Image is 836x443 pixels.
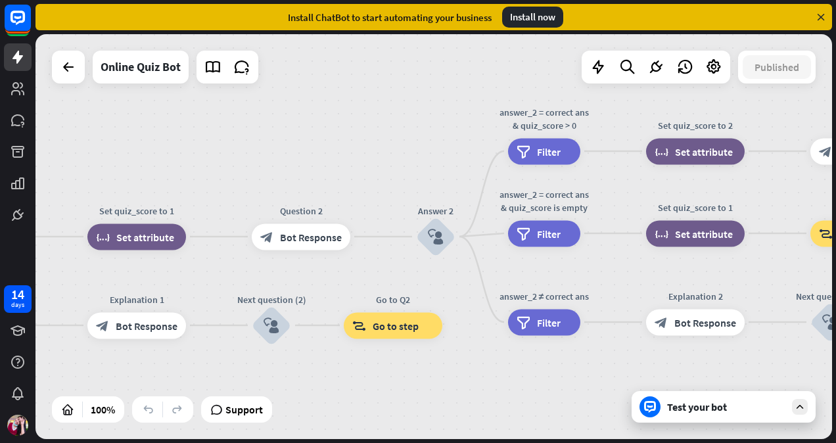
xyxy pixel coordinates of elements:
span: Support [225,399,263,420]
i: block_set_attribute [655,145,668,158]
span: Set attribute [675,145,733,158]
span: Go to step [373,319,419,332]
a: 14 days [4,285,32,313]
span: Set attribute [675,227,733,240]
span: Filter [537,227,561,240]
span: Bot Response [674,315,736,329]
span: Filter [537,145,561,158]
span: Bot Response [116,319,177,332]
div: Install now [502,7,563,28]
i: block_user_input [264,317,279,333]
i: block_bot_response [655,315,668,329]
i: block_set_attribute [655,227,668,240]
div: Online Quiz Bot [101,51,181,83]
i: filter [517,145,530,158]
span: Filter [537,315,561,329]
button: Published [743,55,811,79]
i: block_bot_response [819,145,832,158]
div: Question 2 [242,204,360,217]
i: block_goto [819,227,833,240]
i: block_bot_response [260,230,273,243]
div: 14 [11,289,24,300]
div: answer_2 ≠ correct ans [498,289,590,302]
i: block_user_input [428,229,444,245]
div: Next question (2) [232,292,311,306]
div: Test your bot [667,400,785,413]
button: Open LiveChat chat widget [11,5,50,45]
div: answer_2 = correct ans & quiz_score is empty [498,187,590,214]
div: days [11,300,24,310]
div: Explanation 2 [636,289,755,302]
div: Set quiz_score to 1 [78,204,196,217]
i: block_set_attribute [96,230,110,243]
div: Go to Q2 [334,292,452,306]
span: Set attribute [116,230,174,243]
div: 100% [87,399,119,420]
div: Install ChatBot to start automating your business [288,11,492,24]
i: filter [517,315,530,329]
div: Explanation 1 [78,292,196,306]
i: block_goto [352,319,366,332]
i: filter [517,227,530,240]
span: Bot Response [280,230,342,243]
div: Answer 2 [396,204,475,217]
div: Set quiz_score to 1 [636,200,755,214]
div: Set quiz_score to 2 [636,118,755,131]
i: block_bot_response [96,319,109,332]
div: answer_2 = correct ans & quiz_score > 0 [498,105,590,131]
